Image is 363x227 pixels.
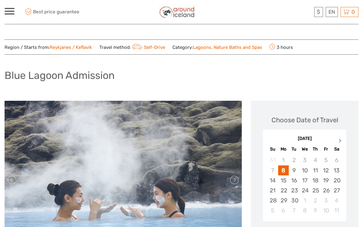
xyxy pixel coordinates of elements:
[24,7,93,17] span: Best price guarantee
[299,155,310,165] div: Not available Wednesday, September 3rd, 2025
[269,43,293,51] span: 3 hours
[317,9,320,15] span: $
[321,175,331,185] div: Choose Friday, September 19th, 2025
[278,145,289,153] div: Mo
[310,155,321,165] div: Not available Thursday, September 4th, 2025
[289,195,299,205] div: Choose Tuesday, September 30th, 2025
[278,175,289,185] div: Choose Monday, September 15th, 2025
[331,175,342,185] div: Choose Saturday, September 20th, 2025
[278,195,289,205] div: Choose Monday, September 29th, 2025
[289,185,299,195] div: Choose Tuesday, September 23rd, 2025
[331,195,342,205] div: Choose Saturday, October 4th, 2025
[267,205,278,215] div: Choose Sunday, October 5th, 2025
[331,165,342,175] div: Choose Saturday, September 13th, 2025
[299,175,310,185] div: Choose Wednesday, September 17th, 2025
[278,155,289,165] div: Not available Monday, September 1st, 2025
[267,195,278,205] div: Choose Sunday, September 28th, 2025
[321,195,331,205] div: Choose Friday, October 3rd, 2025
[310,205,321,215] div: Choose Thursday, October 9th, 2025
[289,145,299,153] div: Tu
[331,155,342,165] div: Not available Saturday, September 6th, 2025
[50,45,92,50] a: Reykjanes / Keflavík
[289,175,299,185] div: Choose Tuesday, September 16th, 2025
[267,175,278,185] div: Choose Sunday, September 14th, 2025
[310,165,321,175] div: Choose Thursday, September 11th, 2025
[267,165,278,175] div: Not available Sunday, September 7th, 2025
[289,205,299,215] div: Choose Tuesday, October 7th, 2025
[321,155,331,165] div: Not available Friday, September 5th, 2025
[331,185,342,195] div: Choose Saturday, September 27th, 2025
[289,165,299,175] div: Choose Tuesday, September 9th, 2025
[321,205,331,215] div: Choose Friday, October 10th, 2025
[278,185,289,195] div: Choose Monday, September 22nd, 2025
[271,115,338,125] div: Choose Date of Travel
[289,155,299,165] div: Not available Tuesday, September 2nd, 2025
[172,44,262,51] span: Category:
[310,195,321,205] div: Choose Thursday, October 2nd, 2025
[310,185,321,195] div: Choose Thursday, September 25th, 2025
[351,9,356,15] span: 0
[299,195,310,205] div: Choose Wednesday, October 1st, 2025
[331,205,342,215] div: Choose Saturday, October 11th, 2025
[263,136,346,142] div: [DATE]
[299,165,310,175] div: Choose Wednesday, September 10th, 2025
[299,205,310,215] div: Choose Wednesday, October 8th, 2025
[336,137,346,147] button: Next Month
[265,155,344,215] div: month 2025-09
[321,185,331,195] div: Choose Friday, September 26th, 2025
[267,145,278,153] div: Su
[70,9,77,17] button: Open LiveChat chat widget
[278,165,289,175] div: Choose Monday, September 8th, 2025
[310,175,321,185] div: Choose Thursday, September 18th, 2025
[5,44,92,51] span: Region / Starts from:
[321,165,331,175] div: Choose Friday, September 12th, 2025
[8,11,68,15] p: We're away right now. Please check back later!
[299,185,310,195] div: Choose Wednesday, September 24th, 2025
[131,45,165,50] a: Self-Drive
[278,205,289,215] div: Choose Monday, October 6th, 2025
[5,69,115,82] h1: Blue Lagoon Admission
[326,7,338,17] div: EN
[267,185,278,195] div: Choose Sunday, September 21st, 2025
[99,43,165,51] span: Travel method:
[331,145,342,153] div: Sa
[299,145,310,153] div: We
[193,45,262,50] a: Lagoons, Nature Baths and Spas
[267,155,278,165] div: Not available Sunday, August 31st, 2025
[310,145,321,153] div: Th
[321,145,331,153] div: Fr
[159,5,195,19] img: Around Iceland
